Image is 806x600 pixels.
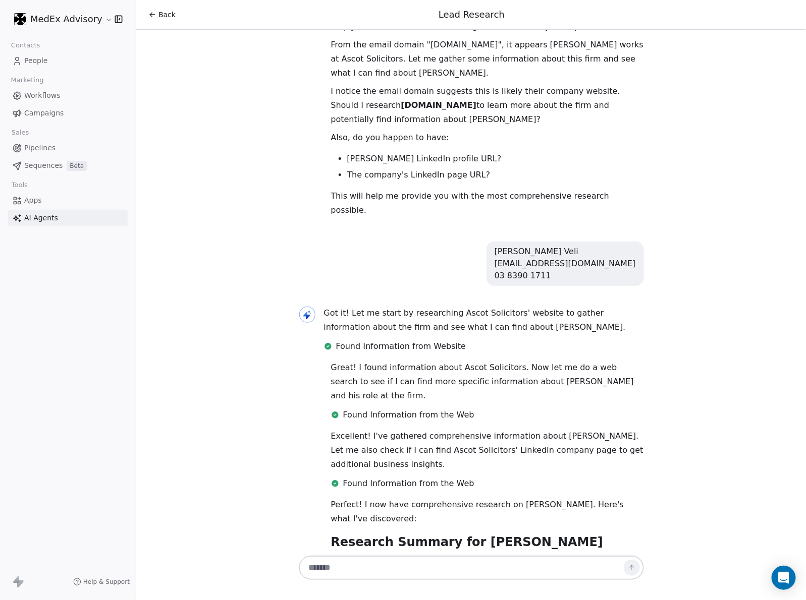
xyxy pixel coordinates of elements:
p: Perfect! I now have comprehensive research on [PERSON_NAME]. Here's what I've discovered: [331,498,644,526]
a: Pipelines [8,140,128,156]
img: MEDEX-rounded%20corners-white%20on%20black.png [14,13,26,25]
span: MedEx Advisory [30,13,102,26]
p: Got it! Let me start by researching Ascot Solicitors' website to gather information about the fir... [324,306,644,334]
span: Sales [7,125,33,140]
li: [PERSON_NAME] LinkedIn profile URL? [347,153,644,165]
span: Beta [67,161,87,171]
span: Apps [24,195,42,206]
a: Help & Support [73,578,130,586]
span: People [24,55,48,66]
p: I notice the email domain suggests this is likely their company website. Should I research to lea... [331,84,644,127]
button: MedEx Advisory [12,11,108,28]
p: Also, do you happen to have: [331,131,644,145]
span: Workflows [24,90,61,101]
span: Back [158,10,176,20]
a: SequencesBeta [8,157,128,174]
span: Campaigns [24,108,64,118]
p: From the email domain "[DOMAIN_NAME]", it appears [PERSON_NAME] works at Ascot Solicitors. Let me... [331,38,644,80]
a: Campaigns [8,105,128,122]
span: AI Agents [24,213,58,223]
a: People [8,52,128,69]
span: Lead Research [439,9,505,20]
div: [PERSON_NAME] Veli [EMAIL_ADDRESS][DOMAIN_NAME] 03 8390 1711 [495,246,636,282]
span: Found Information from the Web [343,409,474,421]
span: Found Information from Website [336,340,466,352]
h2: Research Summary for [PERSON_NAME] [331,534,644,550]
a: Workflows [8,87,128,104]
span: Tools [7,177,32,193]
p: This will help me provide you with the most comprehensive research possible. [331,189,644,217]
p: Great! I found information about Ascot Solicitors. Now let me do a web search to see if I can fin... [331,361,644,403]
a: AI Agents [8,210,128,226]
span: Help & Support [83,578,130,586]
span: Contacts [7,38,44,53]
li: The company's LinkedIn page URL? [347,169,644,181]
p: Excellent! I've gathered comprehensive information about [PERSON_NAME]. Let me also check if I ca... [331,429,644,471]
div: Open Intercom Messenger [772,566,796,590]
a: Apps [8,192,128,209]
span: Sequences [24,160,63,171]
span: Marketing [7,73,48,88]
span: Found Information from the Web [343,477,474,490]
strong: [DOMAIN_NAME] [401,100,476,110]
span: Pipelines [24,143,56,153]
